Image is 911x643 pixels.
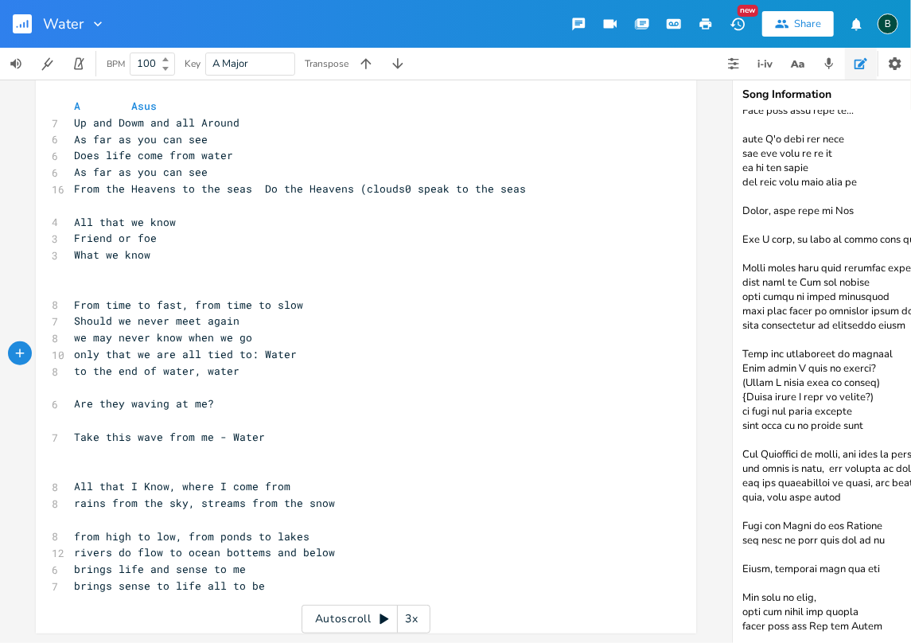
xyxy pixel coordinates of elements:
[131,99,157,113] span: Asus
[794,17,821,31] div: Share
[398,605,426,633] div: 3x
[74,529,310,544] span: from high to low, from ponds to lakes
[74,579,265,593] span: brings sense to life all to be
[305,59,348,68] div: Transpose
[878,14,898,34] div: BruCe
[878,6,898,42] button: B
[74,99,80,113] span: A
[302,605,430,633] div: Autoscroll
[74,364,239,378] span: to the end of water, water
[74,430,265,444] span: Take this wave from me - Water
[74,165,208,179] span: As far as you can see
[74,132,208,146] span: As far as you can see
[107,60,125,68] div: BPM
[74,347,297,361] span: only that we are all tied to: Water
[74,181,526,196] span: From the Heavens to the seas Do the Heavens (clouds0 speak to the seas
[74,330,252,345] span: we may never know when we go
[74,314,239,328] span: Should we never meet again
[722,10,753,38] button: New
[74,496,335,510] span: rains from the sky, streams from the snow
[185,59,200,68] div: Key
[43,17,84,31] span: Water
[74,231,157,245] span: Friend or foe
[74,545,335,559] span: rivers do flow to ocean bottems and below
[74,215,176,229] span: All that we know
[762,11,834,37] button: Share
[74,396,214,411] span: Are they waving at me?
[74,148,233,162] span: Does life come from water
[74,298,303,312] span: From time to fast, from time to slow
[738,5,758,17] div: New
[74,247,150,262] span: What we know
[74,562,246,576] span: brings life and sense to me
[74,479,290,493] span: All that I Know, where I come from
[212,57,248,71] span: A Major
[74,115,239,130] span: Up and Dowm and all Around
